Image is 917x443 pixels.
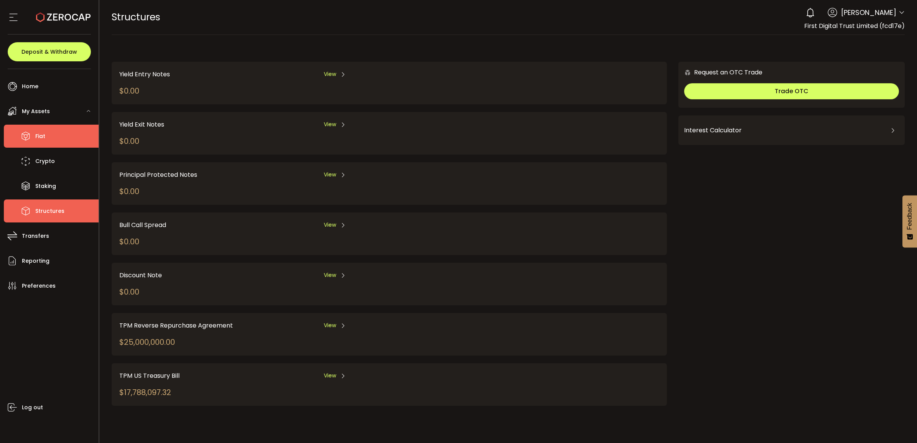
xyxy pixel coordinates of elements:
button: Feedback - Show survey [902,195,917,247]
span: Trade OTC [775,87,808,96]
span: View [324,70,336,78]
span: Structures [112,10,160,24]
span: [PERSON_NAME] [841,7,896,18]
img: 6nGpN7MZ9FLuBP83NiajKbTRY4UzlzQtBKtCrLLspmCkSvCZHBKvY3NxgQaT5JnOQREvtQ257bXeeSTueZfAPizblJ+Fe8JwA... [684,69,691,76]
div: $0.00 [119,135,139,147]
span: Transfers [22,231,49,242]
div: $25,000,000.00 [119,336,175,348]
span: TPM US Treasury Bill [119,371,180,380]
span: Yield Exit Notes [119,120,164,129]
div: $0.00 [119,286,139,298]
span: Staking [35,181,56,192]
span: View [324,120,336,128]
span: Principal Protected Notes [119,170,197,180]
iframe: Chat Widget [879,406,917,443]
span: View [324,372,336,380]
span: View [324,171,336,179]
span: View [324,321,336,329]
span: Discount Note [119,270,162,280]
button: Deposit & Withdraw [8,42,91,61]
span: Reporting [22,255,49,267]
span: Crypto [35,156,55,167]
span: View [324,221,336,229]
span: View [324,271,336,279]
span: Structures [35,206,64,217]
div: Interest Calculator [684,121,899,140]
div: $0.00 [119,186,139,197]
span: Feedback [906,203,913,230]
div: Request an OTC Trade [678,68,762,77]
div: $0.00 [119,236,139,247]
span: TPM Reverse Repurchase Agreement [119,321,233,330]
span: My Assets [22,106,50,117]
span: Preferences [22,280,56,291]
span: First Digital Trust Limited (fcd17e) [804,21,905,30]
span: Home [22,81,38,92]
span: Deposit & Withdraw [21,49,77,54]
span: Fiat [35,131,45,142]
div: $0.00 [119,85,139,97]
span: Log out [22,402,43,413]
div: $17,788,097.32 [119,387,171,398]
span: Yield Entry Notes [119,69,170,79]
span: Bull Call Spread [119,220,166,230]
button: Trade OTC [684,83,899,99]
